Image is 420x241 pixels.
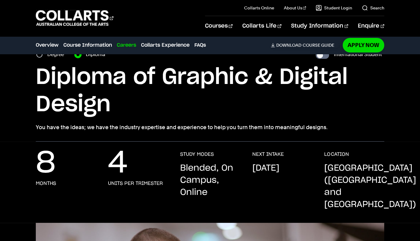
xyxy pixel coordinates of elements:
[47,50,68,59] label: Degree
[108,151,128,176] p: 4
[108,180,163,186] h3: units per trimester
[284,5,306,11] a: About Us
[276,42,301,48] span: Download
[242,16,281,36] a: Collarts Life
[180,151,214,157] h3: STUDY MODES
[205,16,233,36] a: Courses
[36,9,113,27] div: Go to homepage
[36,151,55,176] p: 8
[316,5,352,11] a: Student Login
[141,42,190,49] a: Collarts Experience
[271,42,339,48] a: DownloadCourse Guide
[362,5,384,11] a: Search
[36,180,56,186] h3: months
[291,16,348,36] a: Study Information
[117,42,136,49] a: Careers
[334,50,382,59] label: International Student
[194,42,206,49] a: FAQs
[324,162,416,211] p: [GEOGRAPHIC_DATA] ([GEOGRAPHIC_DATA] and [GEOGRAPHIC_DATA])
[63,42,112,49] a: Course Information
[180,162,240,199] p: Blended, On Campus, Online
[86,50,109,59] label: Diploma
[36,64,385,118] h1: Diploma of Graphic & Digital Design
[36,42,59,49] a: Overview
[252,151,284,157] h3: NEXT INTAKE
[36,123,385,132] p: You have the ideas; we have the industry expertise and experience to help you turn them into mean...
[252,162,279,174] p: [DATE]
[343,38,384,52] a: Apply Now
[244,5,274,11] a: Collarts Online
[324,151,349,157] h3: LOCATION
[358,16,384,36] a: Enquire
